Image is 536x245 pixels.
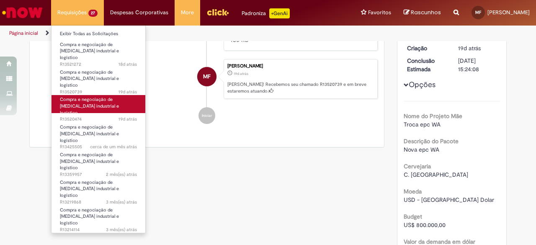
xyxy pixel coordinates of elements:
span: cerca de um mês atrás [90,144,137,150]
b: Descrição do Pacote [404,137,459,145]
span: Favoritos [368,8,391,17]
span: R13521272 [60,61,137,68]
time: 25/06/2025 14:24:06 [106,227,137,233]
span: 19d atrás [234,71,248,76]
time: 11/09/2025 10:24:03 [234,71,248,76]
p: +GenAi [269,8,290,18]
span: 19d atrás [458,44,481,52]
time: 11/09/2025 10:24:03 [458,44,481,52]
span: Troca epc WA [404,121,441,128]
span: MF [475,10,481,15]
span: R13214114 [60,227,137,233]
span: USD - [GEOGRAPHIC_DATA] Dolar [404,196,494,204]
span: 19d atrás [119,89,137,95]
b: Cervejaria [404,162,431,170]
ul: Requisições [51,25,146,233]
span: Compra e negociação de [MEDICAL_DATA] industrial e logístico [60,207,119,226]
div: Padroniza [242,8,290,18]
b: Budget [404,213,422,220]
a: Aberto R13521272 : Compra e negociação de Capex industrial e logístico [52,40,145,58]
span: 18d atrás [119,61,137,67]
time: 27/06/2025 10:00:38 [106,199,137,205]
span: C. [GEOGRAPHIC_DATA] [404,171,468,178]
time: 11/09/2025 10:24:04 [119,89,137,95]
span: R13219868 [60,199,137,206]
span: 3 mês(es) atrás [106,199,137,205]
span: 2 mês(es) atrás [106,171,137,178]
b: Moeda [404,188,422,195]
span: 19d atrás [119,116,137,122]
span: More [181,8,194,17]
a: Aberto R13359957 : Compra e negociação de Capex industrial e logístico [52,150,145,168]
img: click_logo_yellow_360x200.png [206,6,229,18]
span: US$ 800.000,00 [404,221,446,229]
a: Aberto R13214114 : Compra e negociação de Capex industrial e logístico [52,206,145,224]
div: [DATE] 15:24:08 [458,57,497,73]
ul: Trilhas de página [6,26,351,41]
span: Compra e negociação de [MEDICAL_DATA] industrial e logístico [60,96,119,116]
li: Matheus Braga De Lima Franco [36,59,378,99]
span: Compra e negociação de [MEDICAL_DATA] industrial e logístico [60,41,119,61]
span: MF [203,67,211,87]
a: Exibir Todas as Solicitações [52,29,145,39]
dt: Conclusão Estimada [401,57,452,73]
time: 06/08/2025 14:17:42 [106,171,137,178]
span: Compra e negociação de [MEDICAL_DATA] industrial e logístico [60,124,119,143]
span: Rascunhos [411,8,441,16]
span: 3 mês(es) atrás [106,227,137,233]
span: [PERSON_NAME] [487,9,530,16]
span: 27 [88,10,98,17]
span: Despesas Corporativas [110,8,168,17]
img: ServiceNow [1,4,44,21]
span: Nova epc WA [404,146,439,153]
span: R13425505 [60,144,137,150]
span: Requisições [57,8,87,17]
a: Página inicial [9,30,38,36]
span: R13520474 [60,116,137,123]
span: Compra e negociação de [MEDICAL_DATA] industrial e logístico [60,152,119,171]
div: Matheus Braga De Lima Franco [197,67,216,86]
a: Aberto R13219868 : Compra e negociação de Capex industrial e logístico [52,178,145,196]
div: [PERSON_NAME] [227,64,373,69]
div: 11/09/2025 10:24:03 [458,44,497,52]
p: [PERSON_NAME]! Recebemos seu chamado R13520739 e em breve estaremos atuando. [227,81,373,94]
span: Compra e negociação de [MEDICAL_DATA] industrial e logístico [60,179,119,199]
dt: Criação [401,44,452,52]
span: R13359957 [60,171,137,178]
a: Aberto R13520474 : Compra e negociação de Capex industrial e logístico [52,95,145,113]
a: Aberto R13520739 : Compra e negociação de Capex industrial e logístico [52,68,145,86]
span: Compra e negociação de [MEDICAL_DATA] industrial e logístico [60,69,119,88]
a: Aberto R13425505 : Compra e negociação de Capex industrial e logístico [52,123,145,141]
a: Rascunhos [404,9,441,17]
span: R13520739 [60,89,137,95]
time: 18/08/2025 15:40:07 [90,144,137,150]
time: 11/09/2025 10:01:03 [119,116,137,122]
b: Nome do Projeto Mãe [404,112,462,120]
